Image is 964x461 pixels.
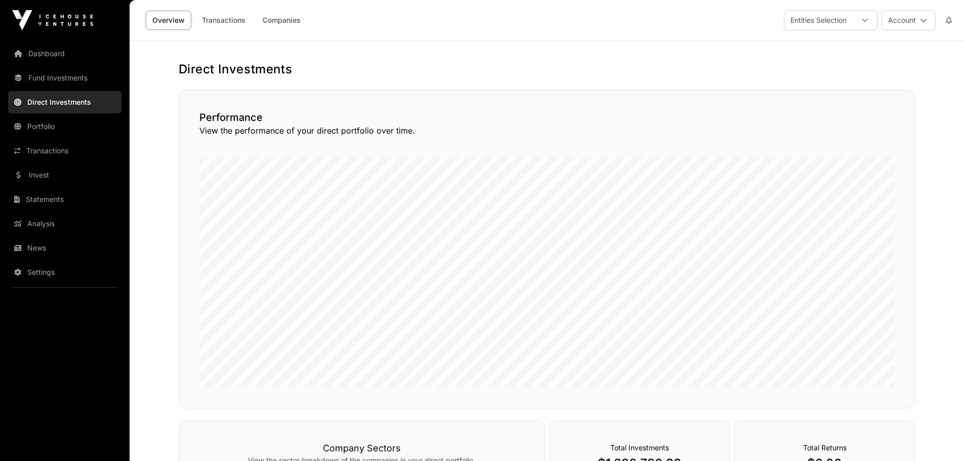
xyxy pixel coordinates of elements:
a: Transactions [195,11,252,30]
h1: Direct Investments [179,61,915,77]
a: Direct Investments [8,91,121,113]
a: Overview [146,11,191,30]
a: Settings [8,261,121,283]
a: Statements [8,188,121,211]
a: Companies [256,11,307,30]
img: Icehouse Ventures Logo [12,10,93,30]
p: View the performance of your direct portfolio over time. [199,124,895,137]
a: Portfolio [8,115,121,138]
a: Analysis [8,213,121,235]
span: Total Investments [610,443,669,452]
button: Account [882,10,936,30]
span: Total Returns [803,443,847,452]
a: Invest [8,164,121,186]
a: News [8,237,121,259]
h3: Company Sectors [199,441,524,455]
div: Entities Selection [784,11,853,30]
a: Fund Investments [8,67,121,89]
iframe: Chat Widget [913,412,964,461]
h2: Performance [199,110,895,124]
a: Transactions [8,140,121,162]
a: Dashboard [8,43,121,65]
